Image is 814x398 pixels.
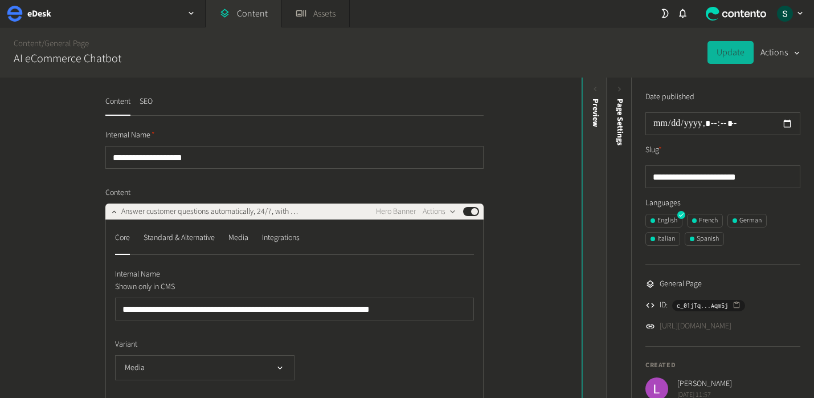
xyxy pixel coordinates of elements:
div: Integrations [262,229,300,247]
button: Media [115,355,294,380]
div: Preview [589,99,601,127]
button: c_01jTq...Aqm5j [672,300,745,311]
span: Answer customer questions automatically, 24/7, with an eComm… [121,206,300,218]
div: Spanish [690,234,719,244]
span: Page Settings [614,99,626,145]
span: ID: [660,299,668,311]
button: Spanish [685,232,724,246]
button: German [727,214,767,228]
div: Italian [651,234,675,244]
div: French [692,216,718,226]
span: [PERSON_NAME] [677,378,732,390]
a: General Page [44,38,89,50]
h2: AI eCommerce Chatbot [14,50,121,67]
button: English [645,214,682,228]
span: General Page [660,278,702,290]
h2: eDesk [27,7,51,21]
a: Content [14,38,42,50]
label: Languages [645,197,800,209]
span: Internal Name [115,269,160,281]
div: Media [228,229,248,247]
button: Content [105,96,130,116]
p: Shown only in CMS [115,281,374,293]
a: [URL][DOMAIN_NAME] [660,320,731,332]
h4: Created [645,360,800,371]
div: Core [115,229,130,247]
button: Actions [760,41,800,64]
img: Sarah Grady [777,6,793,22]
span: Variant [115,339,137,351]
button: French [687,214,723,228]
div: English [651,216,677,226]
span: / [42,38,44,50]
span: Internal Name [105,129,155,141]
img: eDesk [7,6,23,22]
label: Date published [645,91,694,103]
div: German [733,216,762,226]
button: Italian [645,232,680,246]
span: Content [105,187,130,199]
button: Actions [423,205,456,218]
div: Standard & Alternative [144,229,215,247]
label: Slug [645,144,662,156]
button: Update [707,41,754,64]
span: Hero Banner [376,206,416,218]
button: SEO [140,96,153,116]
span: c_01jTq...Aqm5j [677,300,728,311]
